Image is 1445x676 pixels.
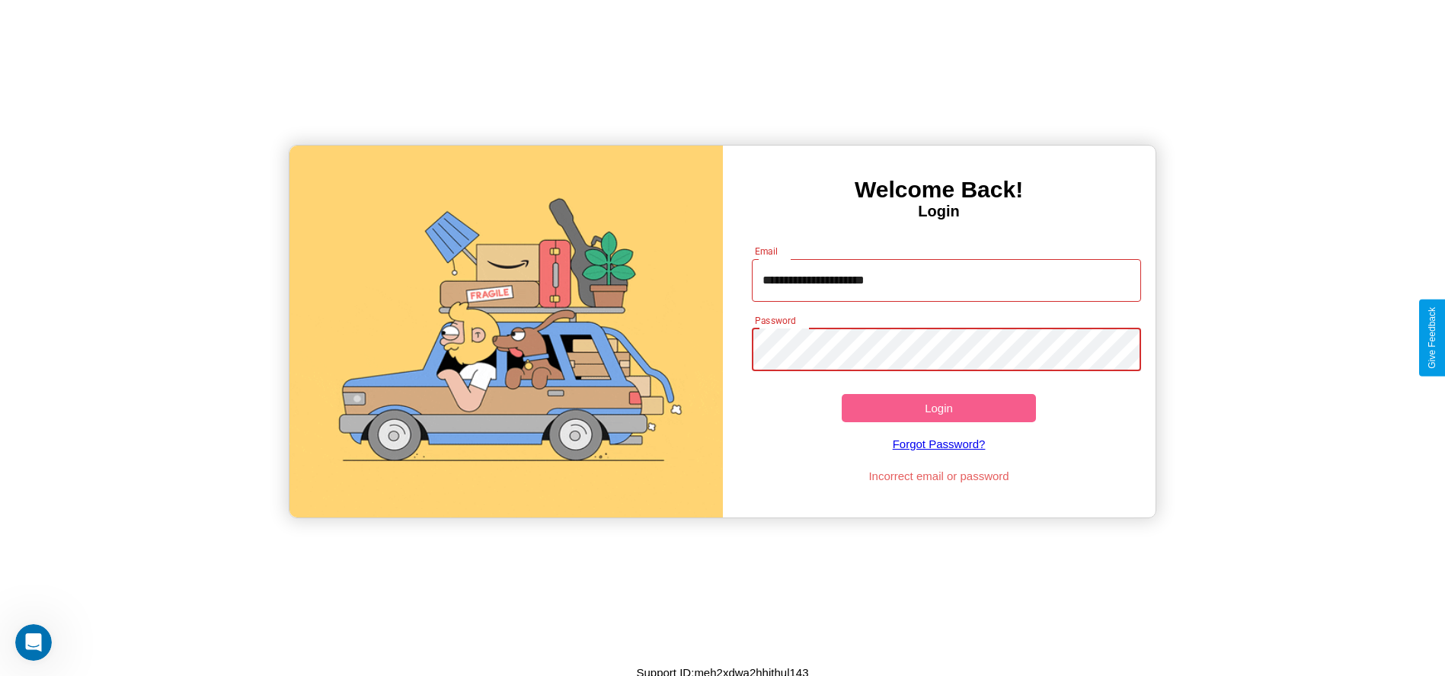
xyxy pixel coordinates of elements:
button: Login [842,394,1037,422]
h3: Welcome Back! [723,177,1156,203]
div: Give Feedback [1427,307,1437,369]
h4: Login [723,203,1156,220]
label: Password [755,314,795,327]
a: Forgot Password? [744,422,1133,466]
label: Email [755,245,778,258]
iframe: Intercom live chat [15,624,52,661]
img: gif [289,146,722,517]
p: Incorrect email or password [744,466,1133,486]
